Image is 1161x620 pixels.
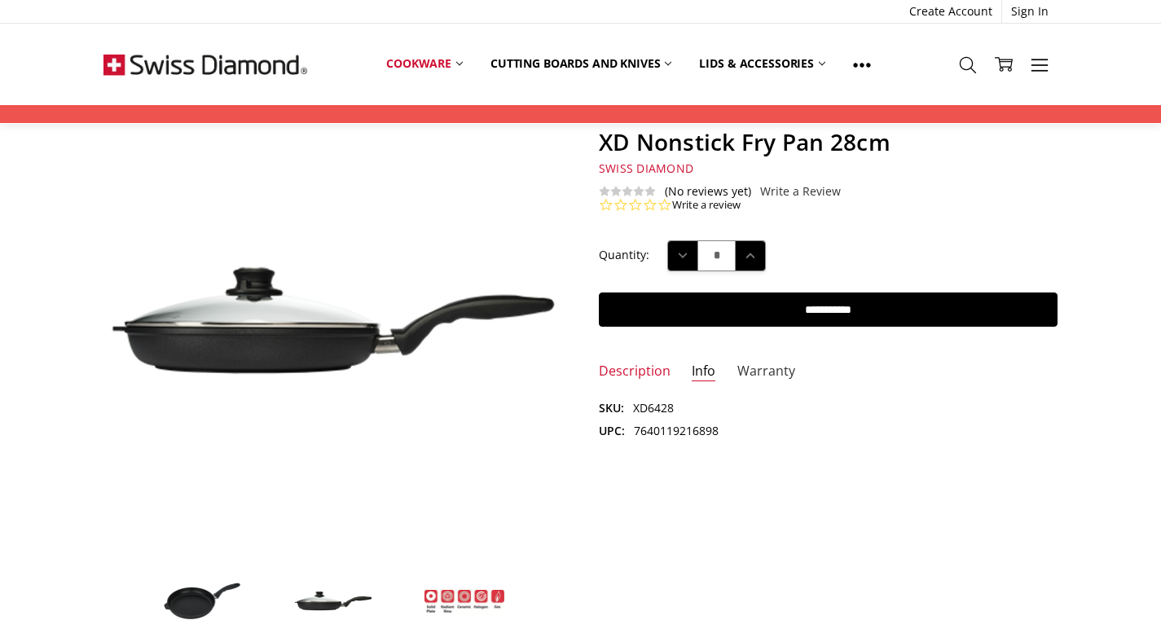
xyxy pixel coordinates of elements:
[685,46,838,81] a: Lids & Accessories
[424,588,505,613] img: XD Nonstick Fry Pan 28cm
[477,46,686,81] a: Cutting boards and knives
[672,198,741,213] a: Write a review
[599,160,693,176] span: Swiss Diamond
[599,128,1058,156] h1: XD Nonstick Fry Pan 28cm
[665,185,751,198] span: (No reviews yet)
[737,363,795,381] a: Warranty
[103,24,307,105] img: Free Shipping On Every Order
[839,46,885,82] a: Show All
[599,399,624,417] dt: SKU:
[634,422,719,440] dd: 7640119216898
[633,399,674,417] dd: XD6428
[372,46,477,81] a: Cookware
[760,185,841,198] a: Write a Review
[599,363,671,381] a: Description
[599,246,649,264] label: Quantity:
[599,422,625,440] dt: UPC:
[692,363,715,381] a: Info
[292,589,374,613] img: XD Nonstick Fry Pan 28cm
